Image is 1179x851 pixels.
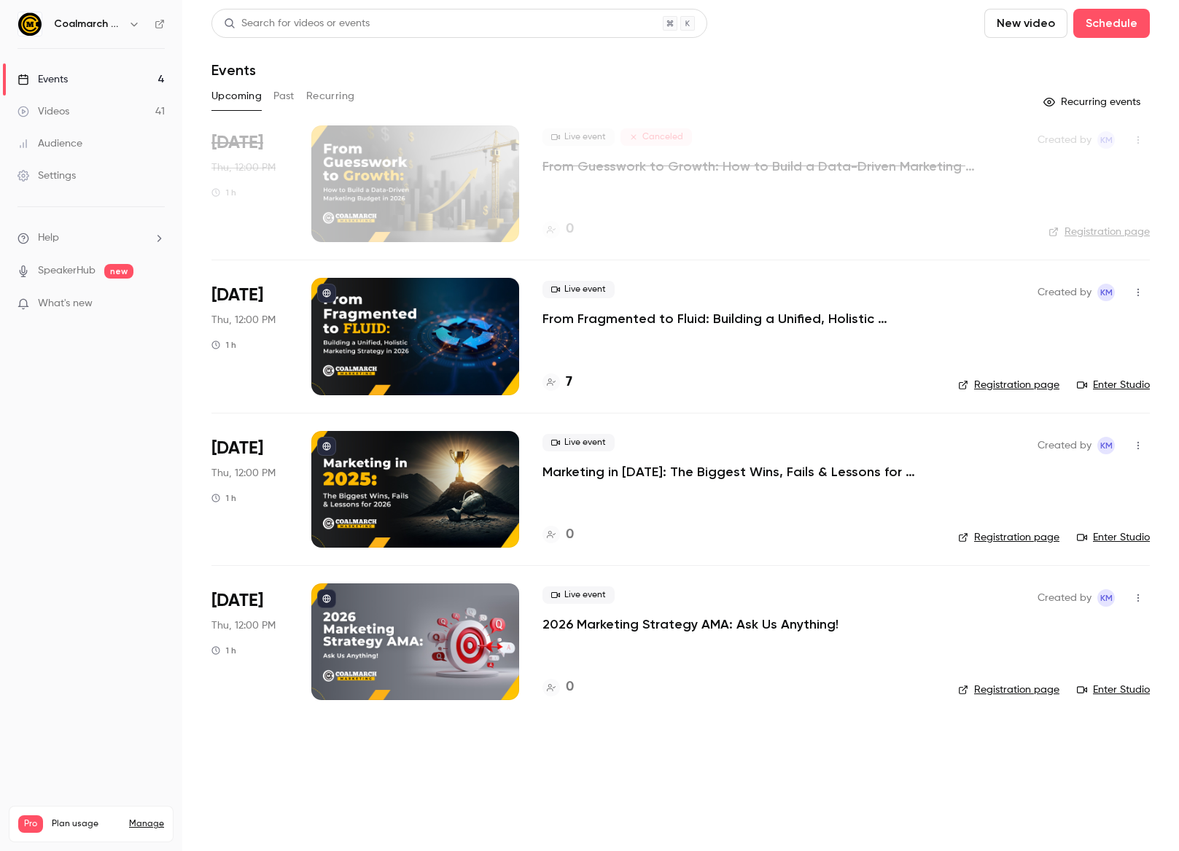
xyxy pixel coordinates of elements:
span: new [104,264,133,279]
span: Created by [1038,284,1092,301]
a: Registration page [958,530,1059,545]
span: Thu, 12:00 PM [211,466,276,481]
span: KM [1100,131,1113,149]
a: Registration page [958,378,1059,392]
span: Live event [542,128,615,146]
a: Marketing in [DATE]: The Biggest Wins, Fails & Lessons for 2026 [542,463,935,481]
span: Thu, 12:00 PM [211,160,276,175]
img: Coalmarch Marketing [18,12,42,36]
span: [DATE] [211,284,263,307]
a: 2026 Marketing Strategy AMA: Ask Us Anything! [542,615,838,633]
span: KM [1100,589,1113,607]
span: Thu, 12:00 PM [211,313,276,327]
div: 1 h [211,187,236,198]
span: What's new [38,296,93,311]
span: Thu, 12:00 PM [211,618,276,633]
div: Nov 13 Thu, 12:00 PM (America/New York) [211,431,288,548]
span: Created by [1038,437,1092,454]
a: 0 [542,677,574,697]
a: Manage [129,818,164,830]
span: Katie McCaskill [1097,284,1115,301]
span: Live event [542,434,615,451]
span: Pro [18,815,43,833]
a: From Fragmented to Fluid: Building a Unified, Holistic Marketing Strategy in [DATE] [542,310,935,327]
span: Canceled [620,128,692,146]
span: Live event [542,586,615,604]
div: Dec 11 Thu, 12:00 PM (America/New York) [211,583,288,700]
span: [DATE] [211,131,263,155]
span: KM [1100,284,1113,301]
li: help-dropdown-opener [17,230,165,246]
button: New video [984,9,1067,38]
a: 7 [542,373,572,392]
a: From Guesswork to Growth: How to Build a Data-Driven Marketing Budget in [DATE] [542,158,980,175]
a: 0 [542,219,574,239]
span: Plan usage [52,818,120,830]
div: Oct 30 Thu, 12:00 PM (America/New York) [211,278,288,395]
span: Katie McCaskill [1097,589,1115,607]
div: Audience [17,136,82,151]
a: SpeakerHub [38,263,96,279]
div: 1 h [211,339,236,351]
span: [DATE] [211,589,263,613]
button: Schedule [1073,9,1150,38]
div: Videos [17,104,69,119]
h4: 0 [566,525,574,545]
div: Search for videos or events [224,16,370,31]
span: Katie McCaskill [1097,437,1115,454]
span: [DATE] [211,437,263,460]
div: Events [17,72,68,87]
div: Settings [17,168,76,183]
a: Registration page [1048,225,1150,239]
span: Live event [542,281,615,298]
h4: 0 [566,219,574,239]
h6: Coalmarch Marketing [54,17,122,31]
div: 1 h [211,645,236,656]
span: KM [1100,437,1113,454]
button: Recurring events [1037,90,1150,114]
button: Recurring [306,85,355,108]
a: Enter Studio [1077,683,1150,697]
span: Created by [1038,131,1092,149]
span: Katie McCaskill [1097,131,1115,149]
a: Registration page [958,683,1059,697]
span: Created by [1038,589,1092,607]
button: Past [273,85,295,108]
a: 0 [542,525,574,545]
a: Enter Studio [1077,378,1150,392]
a: Enter Studio [1077,530,1150,545]
div: 1 h [211,492,236,504]
button: Upcoming [211,85,262,108]
iframe: Noticeable Trigger [147,298,165,311]
h4: 0 [566,677,574,697]
div: Oct 16 Thu, 12:00 PM (America/New York) [211,125,288,242]
h4: 7 [566,373,572,392]
span: Help [38,230,59,246]
h1: Events [211,61,256,79]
